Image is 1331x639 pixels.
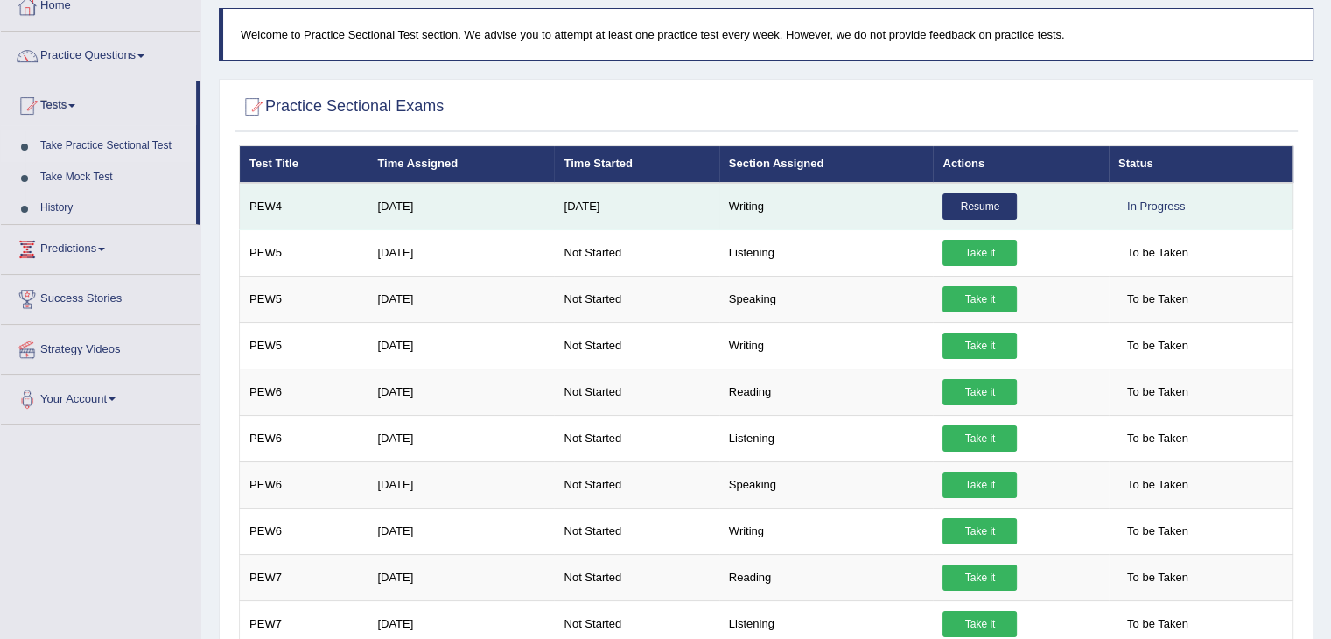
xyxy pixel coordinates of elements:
[719,146,934,183] th: Section Assigned
[1,81,196,125] a: Tests
[239,94,444,120] h2: Practice Sectional Exams
[240,369,368,415] td: PEW6
[554,146,718,183] th: Time Started
[719,461,934,508] td: Speaking
[1118,286,1197,312] span: To be Taken
[719,322,934,369] td: Writing
[368,554,554,600] td: [DATE]
[554,508,718,554] td: Not Started
[942,472,1017,498] a: Take it
[1,325,200,369] a: Strategy Videos
[368,276,554,322] td: [DATE]
[942,333,1017,359] a: Take it
[240,461,368,508] td: PEW6
[32,130,196,162] a: Take Practice Sectional Test
[368,415,554,461] td: [DATE]
[554,554,718,600] td: Not Started
[240,183,368,230] td: PEW4
[554,276,718,322] td: Not Started
[1118,565,1197,591] span: To be Taken
[368,508,554,554] td: [DATE]
[719,183,934,230] td: Writing
[554,183,718,230] td: [DATE]
[1118,379,1197,405] span: To be Taken
[1118,518,1197,544] span: To be Taken
[240,508,368,554] td: PEW6
[942,425,1017,452] a: Take it
[240,276,368,322] td: PEW5
[1,32,200,75] a: Practice Questions
[1118,333,1197,359] span: To be Taken
[1118,472,1197,498] span: To be Taken
[368,322,554,369] td: [DATE]
[1,225,200,269] a: Predictions
[1,375,200,418] a: Your Account
[942,193,1017,220] a: Resume
[368,461,554,508] td: [DATE]
[554,461,718,508] td: Not Started
[368,146,554,183] th: Time Assigned
[1118,425,1197,452] span: To be Taken
[719,508,934,554] td: Writing
[240,146,368,183] th: Test Title
[554,322,718,369] td: Not Started
[368,229,554,276] td: [DATE]
[1118,193,1194,220] div: In Progress
[942,286,1017,312] a: Take it
[554,415,718,461] td: Not Started
[1,275,200,319] a: Success Stories
[240,554,368,600] td: PEW7
[554,369,718,415] td: Not Started
[933,146,1108,183] th: Actions
[1118,240,1197,266] span: To be Taken
[32,162,196,193] a: Take Mock Test
[241,26,1295,43] p: Welcome to Practice Sectional Test section. We advise you to attempt at least one practice test e...
[719,229,934,276] td: Listening
[1109,146,1293,183] th: Status
[240,229,368,276] td: PEW5
[942,379,1017,405] a: Take it
[240,322,368,369] td: PEW5
[942,518,1017,544] a: Take it
[554,229,718,276] td: Not Started
[240,415,368,461] td: PEW6
[942,240,1017,266] a: Take it
[719,554,934,600] td: Reading
[719,276,934,322] td: Speaking
[719,415,934,461] td: Listening
[32,193,196,224] a: History
[942,565,1017,591] a: Take it
[719,369,934,415] td: Reading
[1118,611,1197,637] span: To be Taken
[368,369,554,415] td: [DATE]
[942,611,1017,637] a: Take it
[368,183,554,230] td: [DATE]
